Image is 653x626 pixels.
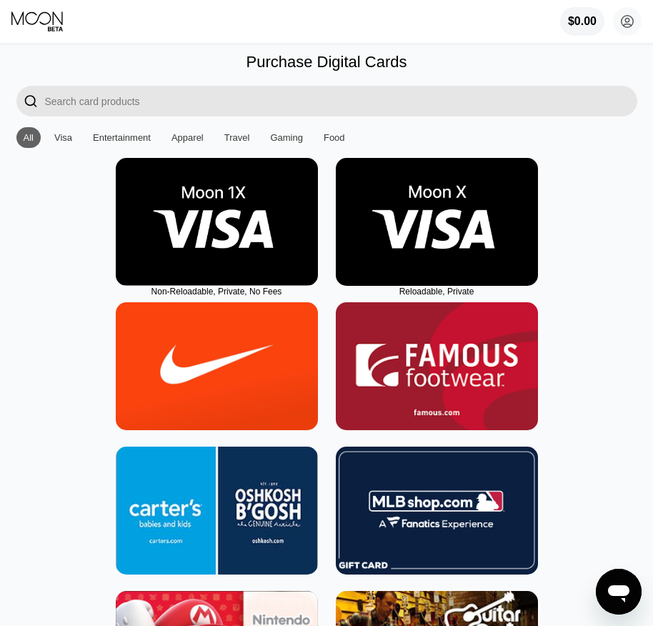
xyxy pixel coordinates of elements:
div: Apparel [171,132,204,143]
div: Travel [217,127,257,148]
div: All [24,132,34,143]
input: Search card products [45,86,637,116]
div: Visa [47,127,79,148]
div: Apparel [164,127,211,148]
iframe: Button to launch messaging window [596,569,642,615]
div:  [24,93,38,109]
div: Entertainment [86,127,158,148]
div: All [16,127,41,148]
div: Travel [224,132,250,143]
div:  [16,86,45,116]
div: $0.00 [568,15,597,28]
div: Non-Reloadable, Private, No Fees [116,287,318,297]
div: Purchase Digital Cards [246,53,407,71]
div: Gaming [270,132,303,143]
div: Food [316,127,352,148]
div: $0.00 [560,7,604,36]
div: Reloadable, Private [336,287,538,297]
div: Entertainment [93,132,151,143]
div: Visa [54,132,72,143]
div: Food [324,132,345,143]
div: Gaming [263,127,310,148]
